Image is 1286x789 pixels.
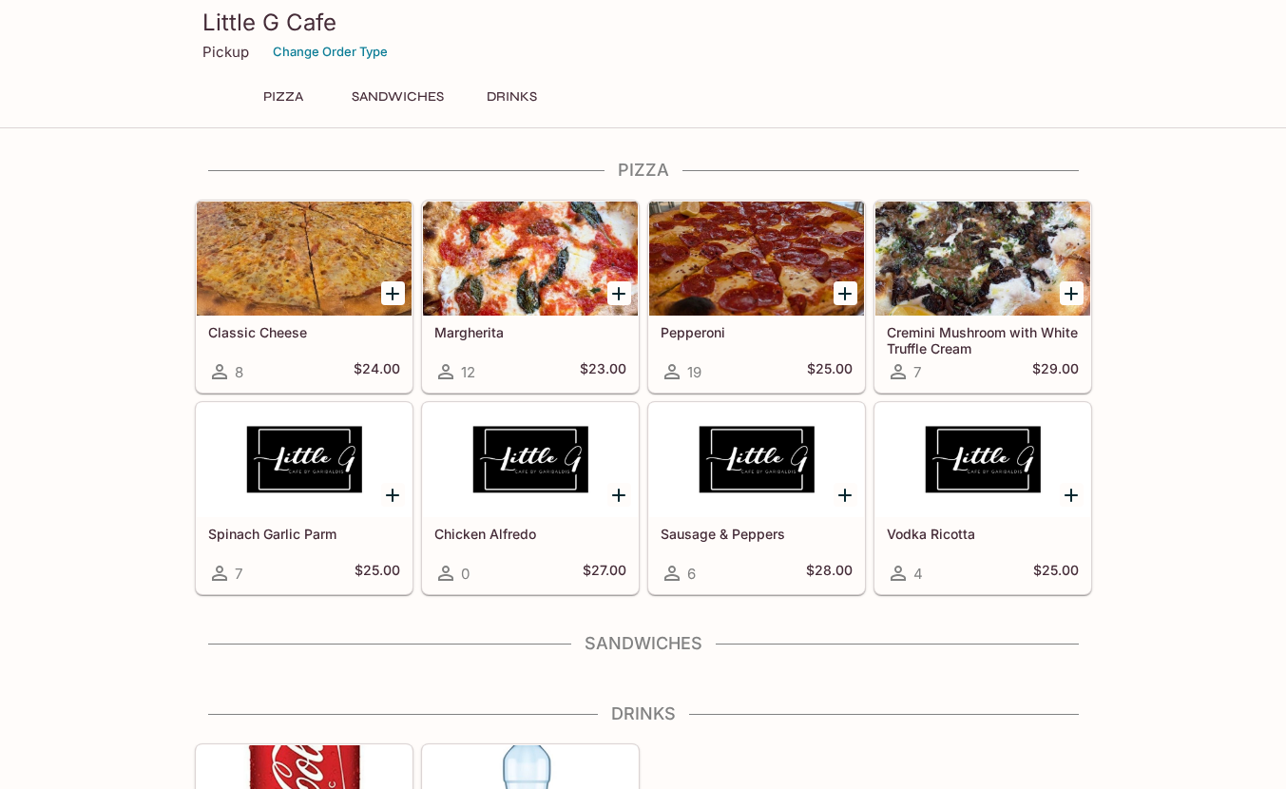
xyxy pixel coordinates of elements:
[341,84,454,110] button: Sandwiches
[580,360,626,383] h5: $23.00
[913,363,921,381] span: 7
[607,483,631,507] button: Add Chicken Alfredo
[197,403,412,517] div: Spinach Garlic Parm
[461,363,475,381] span: 12
[355,562,400,585] h5: $25.00
[423,403,638,517] div: Chicken Alfredo
[875,202,1090,316] div: Cremini Mushroom with White Truffle Cream
[649,202,864,316] div: Pepperoni
[354,360,400,383] h5: $24.00
[1033,562,1079,585] h5: $25.00
[381,483,405,507] button: Add Spinach Garlic Parm
[687,565,696,583] span: 6
[381,281,405,305] button: Add Classic Cheese
[834,281,857,305] button: Add Pepperoni
[422,402,639,594] a: Chicken Alfredo0$27.00
[202,8,1084,37] h3: Little G Cafe
[470,84,555,110] button: Drinks
[1060,281,1084,305] button: Add Cremini Mushroom with White Truffle Cream
[195,703,1092,724] h4: Drinks
[887,526,1079,542] h5: Vodka Ricotta
[208,526,400,542] h5: Spinach Garlic Parm
[208,324,400,340] h5: Classic Cheese
[649,403,864,517] div: Sausage & Peppers
[807,360,853,383] h5: $25.00
[240,84,326,110] button: Pizza
[1032,360,1079,383] h5: $29.00
[197,202,412,316] div: Classic Cheese
[422,201,639,393] a: Margherita12$23.00
[874,402,1091,594] a: Vodka Ricotta4$25.00
[661,324,853,340] h5: Pepperoni
[196,402,413,594] a: Spinach Garlic Parm7$25.00
[583,562,626,585] h5: $27.00
[648,201,865,393] a: Pepperoni19$25.00
[875,403,1090,517] div: Vodka Ricotta
[661,526,853,542] h5: Sausage & Peppers
[434,324,626,340] h5: Margherita
[423,202,638,316] div: Margherita
[834,483,857,507] button: Add Sausage & Peppers
[687,363,701,381] span: 19
[887,324,1079,356] h5: Cremini Mushroom with White Truffle Cream
[195,160,1092,181] h4: Pizza
[235,363,243,381] span: 8
[434,526,626,542] h5: Chicken Alfredo
[195,633,1092,654] h4: Sandwiches
[264,37,396,67] button: Change Order Type
[1060,483,1084,507] button: Add Vodka Ricotta
[913,565,923,583] span: 4
[874,201,1091,393] a: Cremini Mushroom with White Truffle Cream7$29.00
[607,281,631,305] button: Add Margherita
[202,43,249,61] p: Pickup
[648,402,865,594] a: Sausage & Peppers6$28.00
[196,201,413,393] a: Classic Cheese8$24.00
[806,562,853,585] h5: $28.00
[235,565,242,583] span: 7
[461,565,470,583] span: 0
